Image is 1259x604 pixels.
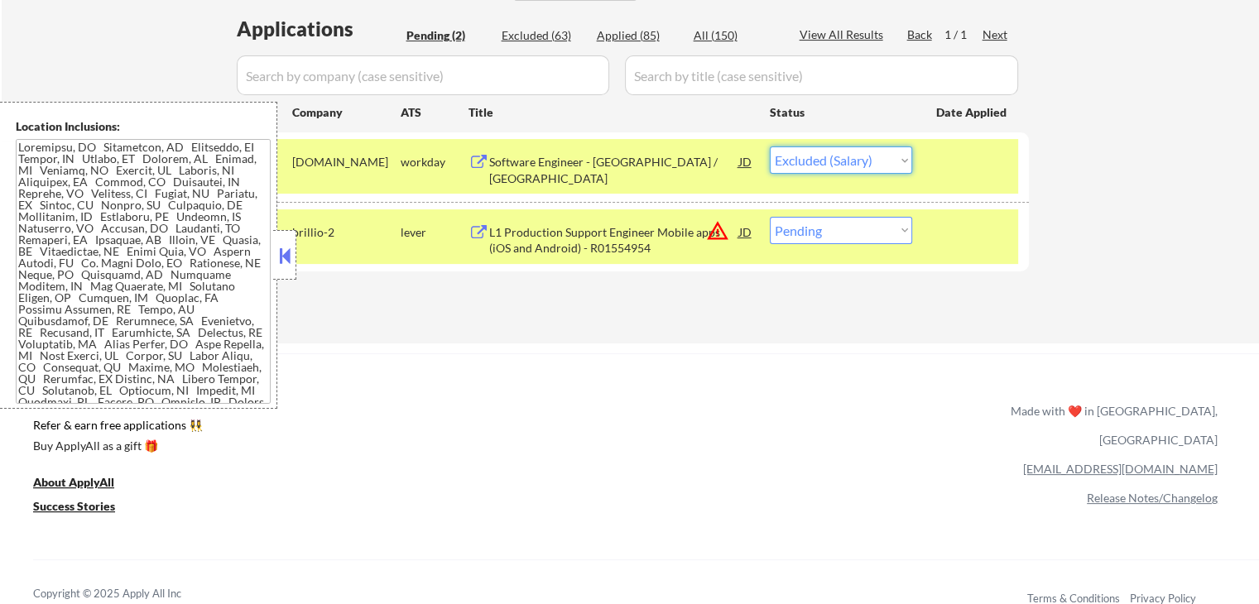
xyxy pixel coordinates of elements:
[1087,491,1218,505] a: Release Notes/Changelog
[936,104,1009,121] div: Date Applied
[16,118,271,135] div: Location Inclusions:
[800,26,888,43] div: View All Results
[706,219,729,242] button: warning_amber
[401,154,469,170] div: workday
[907,26,934,43] div: Back
[738,146,754,176] div: JD
[237,19,401,39] div: Applications
[33,475,114,489] u: About ApplyAll
[597,27,680,44] div: Applied (85)
[292,104,401,121] div: Company
[469,104,754,121] div: Title
[502,27,584,44] div: Excluded (63)
[33,437,199,458] a: Buy ApplyAll as a gift 🎁
[738,217,754,247] div: JD
[33,499,115,513] u: Success Stories
[292,224,401,241] div: brillio-2
[237,55,609,95] input: Search by company (case sensitive)
[33,440,199,452] div: Buy ApplyAll as a gift 🎁
[33,586,223,602] div: Copyright © 2025 Apply All Inc
[770,97,912,127] div: Status
[401,224,469,241] div: lever
[1023,462,1218,476] a: [EMAIL_ADDRESS][DOMAIN_NAME]
[489,224,739,256] div: L1 Production Support Engineer Mobile apps (iOS and Android) - R01554954
[401,104,469,121] div: ATS
[33,497,137,518] a: Success Stories
[1004,396,1218,454] div: Made with ❤️ in [GEOGRAPHIC_DATA], [GEOGRAPHIC_DATA]
[944,26,983,43] div: 1 / 1
[292,154,401,170] div: [DOMAIN_NAME]
[694,27,776,44] div: All (150)
[983,26,1009,43] div: Next
[406,27,489,44] div: Pending (2)
[625,55,1018,95] input: Search by title (case sensitive)
[489,154,739,186] div: Software Engineer - [GEOGRAPHIC_DATA] / [GEOGRAPHIC_DATA]
[33,419,665,437] a: Refer & earn free applications 👯‍♀️
[33,473,137,494] a: About ApplyAll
